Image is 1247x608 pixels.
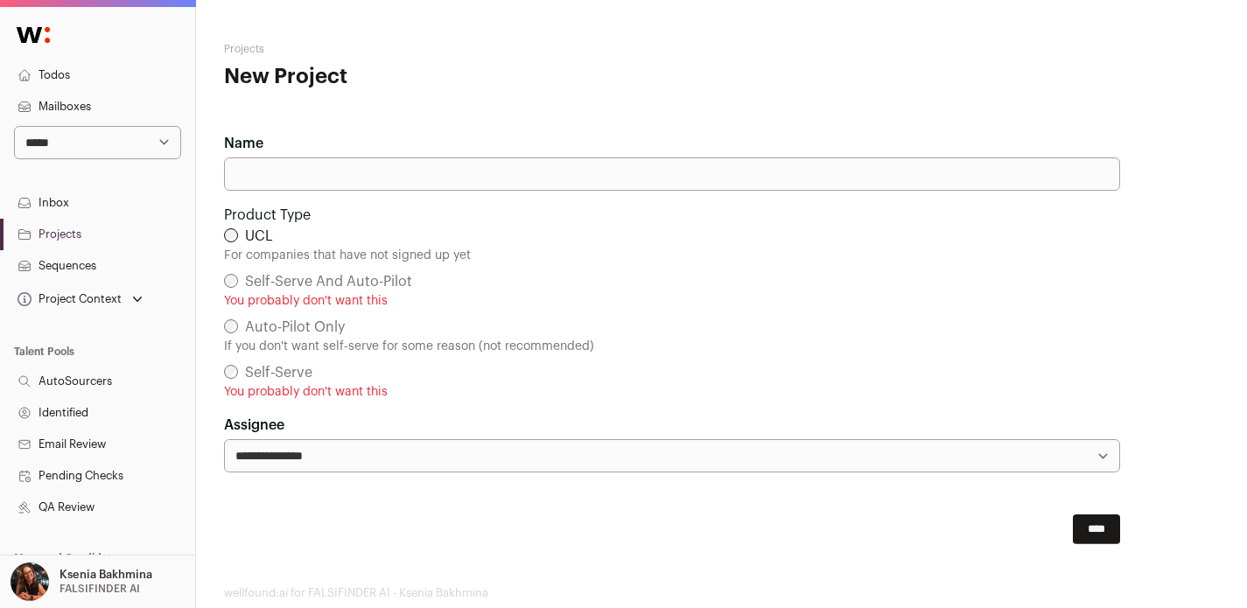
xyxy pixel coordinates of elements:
[224,133,263,154] label: Name
[224,292,1120,310] p: You probably don't want this
[224,205,1120,226] h3: Product Type
[224,247,1120,264] p: For companies that have not signed up yet
[11,563,49,601] img: 13968079-medium_jpg
[245,320,345,334] label: Auto-Pilot Only
[245,229,273,243] label: UCL
[224,63,556,91] h1: New Project
[60,582,140,596] p: FALSIFINDER AI
[7,563,156,601] button: Open dropdown
[224,586,1219,600] footer: wellfound:ai for FALSIFINDER AI - Ksenia Bakhmina
[14,287,146,311] button: Open dropdown
[224,415,284,436] label: Assignee
[7,17,60,52] img: Wellfound
[245,275,412,289] label: Self-Serve And Auto-Pilot
[224,42,556,56] h2: Projects
[245,366,312,380] label: Self-Serve
[224,338,1120,355] p: If you don't want self-serve for some reason (not recommended)
[60,568,152,582] p: Ksenia Bakhmina
[14,292,122,306] div: Project Context
[224,383,1120,401] p: You probably don't want this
